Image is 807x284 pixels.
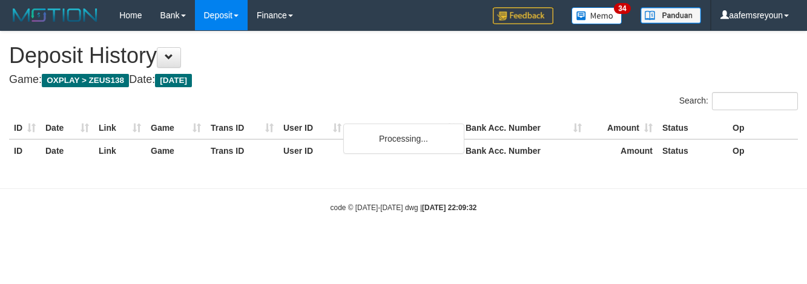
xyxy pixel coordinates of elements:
[42,74,129,87] span: OXPLAY > ZEUS138
[94,139,146,162] th: Link
[146,139,206,162] th: Game
[206,139,278,162] th: Trans ID
[41,139,94,162] th: Date
[461,117,587,139] th: Bank Acc. Number
[331,203,477,212] small: code © [DATE]-[DATE] dwg |
[9,6,101,24] img: MOTION_logo.png
[9,74,798,86] h4: Game: Date:
[41,117,94,139] th: Date
[728,117,798,139] th: Op
[728,139,798,162] th: Op
[278,139,346,162] th: User ID
[587,117,657,139] th: Amount
[641,7,701,24] img: panduan.png
[679,92,798,110] label: Search:
[343,124,464,154] div: Processing...
[657,139,728,162] th: Status
[9,117,41,139] th: ID
[587,139,657,162] th: Amount
[614,3,630,14] span: 34
[461,139,587,162] th: Bank Acc. Number
[571,7,622,24] img: Button%20Memo.svg
[712,92,798,110] input: Search:
[422,203,476,212] strong: [DATE] 22:09:32
[206,117,278,139] th: Trans ID
[278,117,346,139] th: User ID
[346,117,461,139] th: Bank Acc. Name
[9,44,798,68] h1: Deposit History
[9,139,41,162] th: ID
[657,117,728,139] th: Status
[146,117,206,139] th: Game
[94,117,146,139] th: Link
[155,74,192,87] span: [DATE]
[493,7,553,24] img: Feedback.jpg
